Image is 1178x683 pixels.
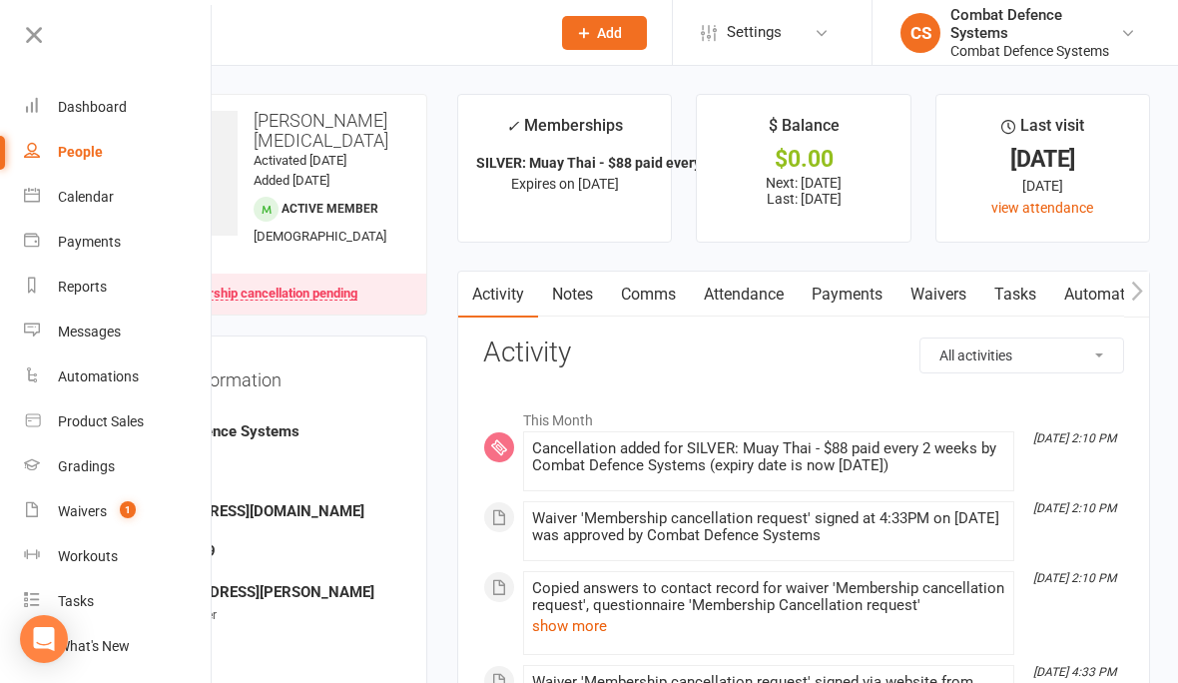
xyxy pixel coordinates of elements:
button: Add [562,16,647,50]
a: Product Sales [24,399,213,444]
strong: [DATE] [126,462,400,480]
i: [DATE] 2:10 PM [1033,431,1116,445]
span: Settings [727,10,782,55]
i: [DATE] 4:33 PM [1033,665,1116,679]
div: Product Sales [58,413,144,429]
div: $0.00 [715,149,891,170]
strong: Combat Defence Systems [126,422,400,440]
div: Open Intercom Messenger [20,615,68,663]
div: Automations [58,368,139,384]
i: [DATE] 2:10 PM [1033,571,1116,585]
div: Combat Defence Systems [950,6,1120,42]
div: Member Number [126,606,400,625]
div: What's New [58,638,130,654]
time: Added [DATE] [254,173,329,188]
a: Waivers [896,272,980,318]
a: view attendance [991,200,1093,216]
a: Dashboard [24,85,213,130]
div: Combat Defence Systems [950,42,1120,60]
div: People [58,144,103,160]
div: Owner [126,405,400,424]
div: Reports [58,279,107,295]
div: Workouts [58,548,118,564]
i: [DATE] 2:10 PM [1033,501,1116,515]
div: Membership cancellation pending [166,287,357,301]
a: Reports [24,265,213,310]
div: Location [126,646,400,665]
div: Tasks [58,593,94,609]
div: Memberships [506,113,623,150]
a: Waivers 1 [24,489,213,534]
a: Payments [24,220,213,265]
a: Notes [538,272,607,318]
div: Mobile Number [126,525,400,544]
li: This Month [483,399,1124,431]
span: [DEMOGRAPHIC_DATA] [254,229,386,244]
strong: 0448002199 [126,542,400,560]
input: Search... [119,19,536,47]
p: Next: [DATE] Last: [DATE] [715,175,891,207]
a: Tasks [24,579,213,624]
h3: [PERSON_NAME][MEDICAL_DATA] [113,111,410,151]
div: Calendar [58,189,114,205]
div: Gradings [58,458,115,474]
div: $ Balance [769,113,840,149]
strong: [STREET_ADDRESS][PERSON_NAME] [126,583,400,601]
button: show more [532,614,607,638]
div: Date of Birth [126,445,400,464]
a: Automations [24,354,213,399]
i: ✓ [506,117,519,136]
a: People [24,130,213,175]
span: Add [597,25,622,41]
span: 1 [120,501,136,518]
h3: Activity [483,338,1124,368]
a: Activity [458,272,538,318]
a: Messages [24,310,213,354]
strong: SILVER: Muay Thai - $88 paid every 2 weeks [476,155,755,171]
h3: Contact information [123,362,400,390]
div: Email [126,485,400,504]
a: Comms [607,272,690,318]
div: [DATE] [954,175,1131,197]
div: Waivers [58,503,107,519]
span: Active member [282,202,378,216]
div: Payments [58,234,121,250]
time: Activated [DATE] [254,153,346,168]
div: Dashboard [58,99,127,115]
div: Copied answers to contact record for waiver 'Membership cancellation request', questionnaire 'Mem... [532,580,1005,614]
a: Workouts [24,534,213,579]
strong: - [126,623,400,641]
span: Expires on [DATE] [511,176,619,192]
strong: [EMAIL_ADDRESS][DOMAIN_NAME] [126,502,400,520]
div: Address [126,565,400,584]
a: Automations [1050,272,1169,318]
div: [DATE] [954,149,1131,170]
a: Calendar [24,175,213,220]
a: Payments [798,272,896,318]
div: Waiver 'Membership cancellation request' signed at 4:33PM on [DATE] was approved by Combat Defenc... [532,510,1005,544]
div: CS [900,13,940,53]
a: Attendance [690,272,798,318]
a: Gradings [24,444,213,489]
a: Tasks [980,272,1050,318]
a: What's New [24,624,213,669]
div: Messages [58,324,121,340]
div: Cancellation added for SILVER: Muay Thai - $88 paid every 2 weeks by Combat Defence Systems (expi... [532,440,1005,474]
div: Last visit [1001,113,1084,149]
